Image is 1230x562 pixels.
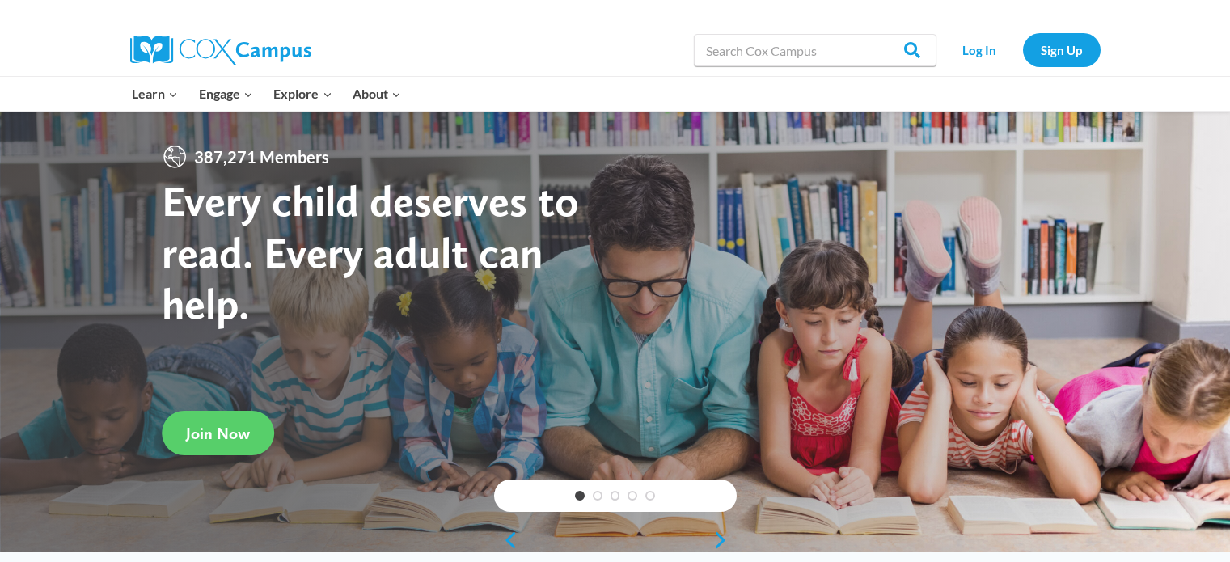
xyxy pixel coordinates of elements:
a: next [712,530,737,550]
a: 3 [611,491,620,501]
span: About [353,83,401,104]
strong: Every child deserves to read. Every adult can help. [162,175,579,329]
span: Join Now [186,424,250,443]
input: Search Cox Campus [694,34,936,66]
a: previous [494,530,518,550]
a: Sign Up [1023,33,1101,66]
a: 1 [575,491,585,501]
a: 2 [593,491,602,501]
span: Learn [132,83,178,104]
a: Log In [945,33,1015,66]
span: 387,271 Members [188,144,336,170]
nav: Primary Navigation [122,77,412,111]
div: content slider buttons [494,524,737,556]
nav: Secondary Navigation [945,33,1101,66]
span: Engage [199,83,253,104]
span: Explore [273,83,332,104]
a: Join Now [162,411,274,455]
img: Cox Campus [130,36,311,65]
a: 4 [628,491,637,501]
a: 5 [645,491,655,501]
